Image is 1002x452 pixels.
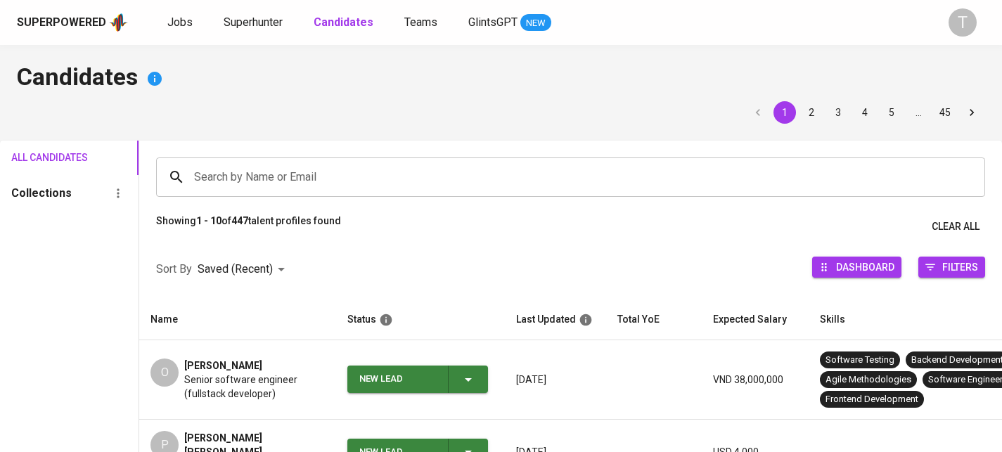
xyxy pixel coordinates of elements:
[606,299,702,340] th: Total YoE
[314,14,376,32] a: Candidates
[314,15,373,29] b: Candidates
[702,299,809,340] th: Expected Salary
[520,16,551,30] span: NEW
[926,214,985,240] button: Clear All
[516,373,595,387] p: [DATE]
[404,14,440,32] a: Teams
[196,215,221,226] b: 1 - 10
[826,393,918,406] div: Frontend Development
[907,105,930,120] div: …
[156,214,341,240] p: Showing of talent profiles found
[224,14,285,32] a: Superhunter
[812,257,901,278] button: Dashboard
[949,8,977,37] div: T
[745,101,985,124] nav: pagination navigation
[827,101,849,124] button: Go to page 3
[468,14,551,32] a: GlintsGPT NEW
[942,257,978,276] span: Filters
[17,62,985,96] h4: Candidates
[17,15,106,31] div: Superpowered
[198,261,273,278] p: Saved (Recent)
[109,12,128,33] img: app logo
[139,299,336,340] th: Name
[184,359,262,373] span: [PERSON_NAME]
[17,12,128,33] a: Superpoweredapp logo
[880,101,903,124] button: Go to page 5
[918,257,985,278] button: Filters
[336,299,505,340] th: Status
[156,261,192,278] p: Sort By
[713,373,797,387] p: VND 38,000,000
[150,359,179,387] div: O
[11,149,65,167] span: All Candidates
[359,366,437,393] div: New Lead
[826,373,911,387] div: Agile Methodologies
[934,101,956,124] button: Go to page 45
[347,366,488,393] button: New Lead
[198,257,290,283] div: Saved (Recent)
[836,257,894,276] span: Dashboard
[505,299,606,340] th: Last Updated
[231,215,248,226] b: 447
[961,101,983,124] button: Go to next page
[773,101,796,124] button: page 1
[184,373,325,401] span: Senior software engineer (fullstack developer)
[167,15,193,29] span: Jobs
[800,101,823,124] button: Go to page 2
[932,218,979,235] span: Clear All
[826,354,894,367] div: Software Testing
[468,15,518,29] span: GlintsGPT
[224,15,283,29] span: Superhunter
[854,101,876,124] button: Go to page 4
[11,183,72,203] h6: Collections
[167,14,195,32] a: Jobs
[404,15,437,29] span: Teams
